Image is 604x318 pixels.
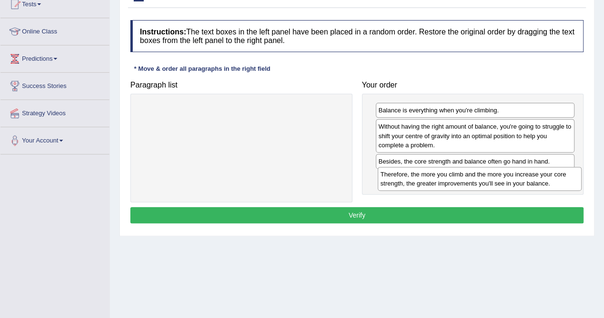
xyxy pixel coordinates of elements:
a: Strategy Videos [0,100,109,124]
a: Online Class [0,18,109,42]
h4: The text boxes in the left panel have been placed in a random order. Restore the original order b... [130,20,583,52]
div: Without having the right amount of balance, you're going to struggle to shift your centre of grav... [376,119,575,152]
a: Predictions [0,45,109,69]
div: Besides, the core strength and balance often go hand in hand. [376,154,575,169]
button: Verify [130,207,583,223]
a: Your Account [0,127,109,151]
div: * Move & order all paragraphs in the right field [130,64,274,73]
a: Success Stories [0,73,109,97]
h4: Paragraph list [130,81,352,89]
b: Instructions: [140,28,186,36]
div: Balance is everything when you're climbing. [376,103,575,118]
h4: Your order [362,81,584,89]
div: Therefore, the more you climb and the more you increase your core strength, the greater improveme... [378,167,582,191]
